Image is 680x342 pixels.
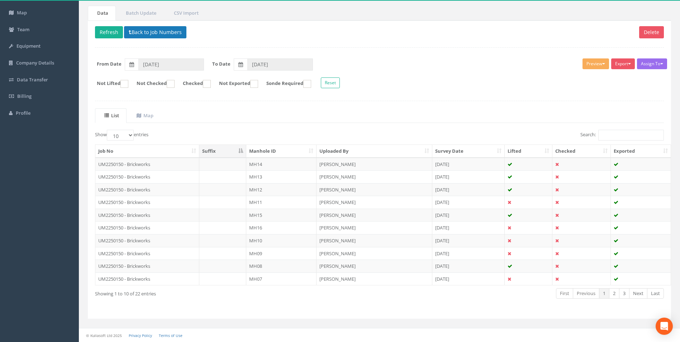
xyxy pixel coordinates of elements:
span: Profile [16,110,30,116]
td: UM2250150 - Brickworks [95,234,199,247]
td: [DATE] [432,183,505,196]
td: UM2250150 - Brickworks [95,247,199,260]
th: Uploaded By: activate to sort column ascending [317,145,432,158]
a: Data [88,6,116,20]
td: [DATE] [432,196,505,209]
td: [DATE] [432,209,505,222]
th: Lifted: activate to sort column ascending [505,145,552,158]
label: Not Checked [129,80,175,88]
td: MH09 [246,247,317,260]
uib-tab-heading: List [104,112,119,119]
a: Next [629,288,647,299]
td: UM2250150 - Brickworks [95,272,199,285]
button: Delete [639,26,664,38]
td: [PERSON_NAME] [317,170,432,183]
label: Not Exported [212,80,258,88]
td: [DATE] [432,234,505,247]
td: UM2250150 - Brickworks [95,221,199,234]
th: Survey Date: activate to sort column ascending [432,145,505,158]
span: Equipment [16,43,41,49]
a: CSV Import [165,6,206,20]
button: Preview [582,58,609,69]
button: Back to Job Numbers [124,26,186,38]
a: Map [127,108,161,123]
td: UM2250150 - Brickworks [95,260,199,272]
td: UM2250150 - Brickworks [95,183,199,196]
label: Checked [176,80,211,88]
td: MH15 [246,209,317,222]
td: [DATE] [432,272,505,285]
td: [PERSON_NAME] [317,272,432,285]
label: Not Lifted [90,80,128,88]
td: [PERSON_NAME] [317,158,432,171]
td: MH11 [246,196,317,209]
td: [PERSON_NAME] [317,234,432,247]
select: Showentries [107,130,134,141]
td: [PERSON_NAME] [317,221,432,234]
uib-tab-heading: Map [137,112,153,119]
div: Showing 1 to 10 of 22 entries [95,288,326,297]
td: MH14 [246,158,317,171]
input: To Date [247,58,313,71]
span: Team [17,26,29,33]
a: Last [647,288,664,299]
button: Reset [321,77,340,88]
th: Job No: activate to sort column ascending [95,145,199,158]
a: 3 [619,288,629,299]
a: Terms of Use [159,333,182,338]
span: Billing [17,93,32,99]
td: [DATE] [432,170,505,183]
a: First [556,288,573,299]
label: Search: [580,130,664,141]
td: UM2250150 - Brickworks [95,170,199,183]
td: MH08 [246,260,317,272]
span: Company Details [16,60,54,66]
span: Data Transfer [17,76,48,83]
td: [DATE] [432,247,505,260]
td: MH12 [246,183,317,196]
td: UM2250150 - Brickworks [95,196,199,209]
td: [DATE] [432,260,505,272]
td: MH13 [246,170,317,183]
td: [PERSON_NAME] [317,260,432,272]
td: UM2250150 - Brickworks [95,158,199,171]
span: Map [17,9,27,16]
td: MH07 [246,272,317,285]
td: [PERSON_NAME] [317,196,432,209]
th: Exported: activate to sort column ascending [611,145,671,158]
th: Checked: activate to sort column ascending [552,145,611,158]
td: MH10 [246,234,317,247]
div: Open Intercom Messenger [656,318,673,335]
a: 2 [609,288,619,299]
input: From Date [138,58,204,71]
td: [PERSON_NAME] [317,209,432,222]
button: Assign To [637,58,667,69]
label: From Date [97,61,122,67]
a: Batch Update [116,6,164,20]
td: [DATE] [432,221,505,234]
a: Previous [573,288,599,299]
th: Manhole ID: activate to sort column ascending [246,145,317,158]
a: Privacy Policy [129,333,152,338]
label: To Date [212,61,230,67]
a: 1 [599,288,609,299]
td: [PERSON_NAME] [317,247,432,260]
label: Sonde Required [259,80,311,88]
td: [DATE] [432,158,505,171]
td: [PERSON_NAME] [317,183,432,196]
label: Show entries [95,130,148,141]
td: MH16 [246,221,317,234]
small: © Kullasoft Ltd 2025 [86,333,122,338]
input: Search: [598,130,664,141]
button: Export [611,58,635,69]
button: Refresh [95,26,123,38]
td: UM2250150 - Brickworks [95,209,199,222]
a: List [95,108,127,123]
th: Suffix: activate to sort column descending [199,145,247,158]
